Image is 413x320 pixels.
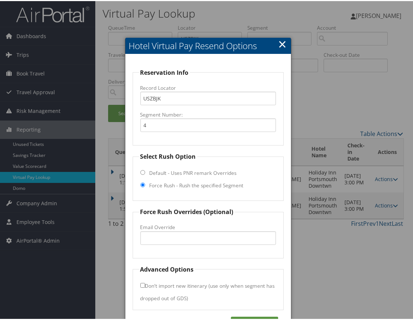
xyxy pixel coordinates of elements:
legend: Reservation Info [139,67,190,76]
input: Don't import new itinerary (use only when segment has dropped out of GDS) [140,282,145,287]
label: Default - Uses PNR remark Overrides [150,168,237,176]
h2: Hotel Virtual Pay Resend Options [125,37,291,53]
label: Segment Number: [140,110,276,117]
legend: Advanced Options [139,264,195,273]
label: Record Locator [140,83,276,91]
a: Close [279,36,287,50]
legend: Force Rush Overrides (Optional) [139,206,235,215]
label: Email Override [140,222,276,230]
label: Force Rush - Rush the specified Segment [150,181,244,188]
legend: Select Rush Option [139,151,197,160]
label: Don't import new itinerary (use only when segment has dropped out of GDS) [140,278,275,304]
